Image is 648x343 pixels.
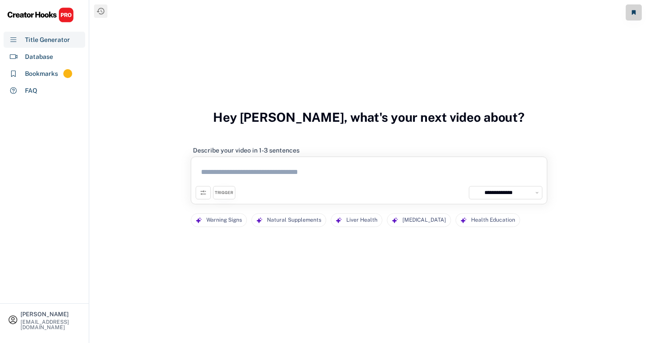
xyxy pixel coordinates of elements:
div: Warning Signs [206,214,242,227]
img: CHPRO%20Logo.svg [7,7,74,23]
div: [PERSON_NAME] [21,311,81,317]
div: [MEDICAL_DATA] [402,214,446,227]
div: Natural Supplements [267,214,321,227]
div: Database [25,52,53,62]
div: Title Generator [25,35,70,45]
img: yH5BAEAAAAALAAAAAABAAEAAAIBRAA7 [472,189,480,197]
h3: Hey [PERSON_NAME], what's your next video about? [213,100,525,134]
div: FAQ [25,86,37,95]
div: TRIGGER [215,190,233,196]
div: Liver Health [346,214,377,227]
div: Bookmarks [25,69,58,79]
div: Describe your video in 1-3 sentences [193,146,299,154]
div: [EMAIL_ADDRESS][DOMAIN_NAME] [21,319,81,330]
div: Health Education [471,214,515,227]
